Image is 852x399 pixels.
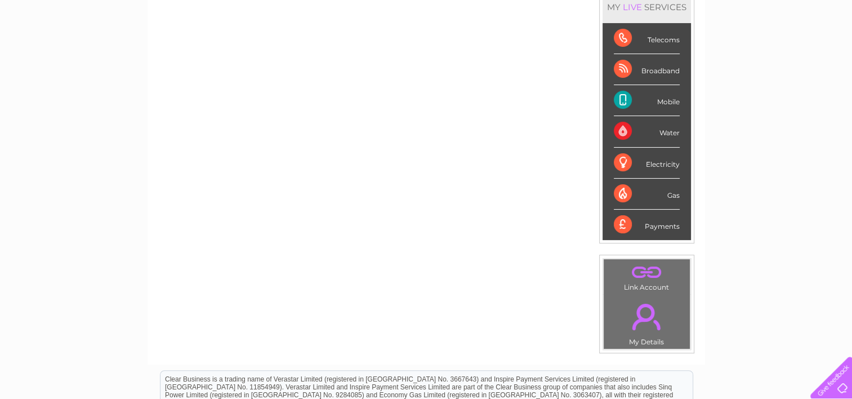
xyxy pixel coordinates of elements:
a: . [606,262,687,282]
a: Water [654,48,675,56]
a: Contact [777,48,805,56]
a: Log out [815,48,841,56]
div: Gas [614,179,680,210]
a: Energy [682,48,707,56]
img: logo.png [30,29,87,64]
div: Payments [614,210,680,240]
div: Telecoms [614,23,680,54]
td: Link Account [603,259,690,294]
div: Broadband [614,54,680,85]
div: Water [614,116,680,147]
a: Telecoms [713,48,747,56]
a: . [606,297,687,336]
td: My Details [603,294,690,349]
a: 0333 014 3131 [640,6,717,20]
div: Clear Business is a trading name of Verastar Limited (registered in [GEOGRAPHIC_DATA] No. 3667643... [160,6,693,55]
div: LIVE [621,2,644,12]
div: Mobile [614,85,680,116]
div: Electricity [614,148,680,179]
a: Blog [754,48,770,56]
